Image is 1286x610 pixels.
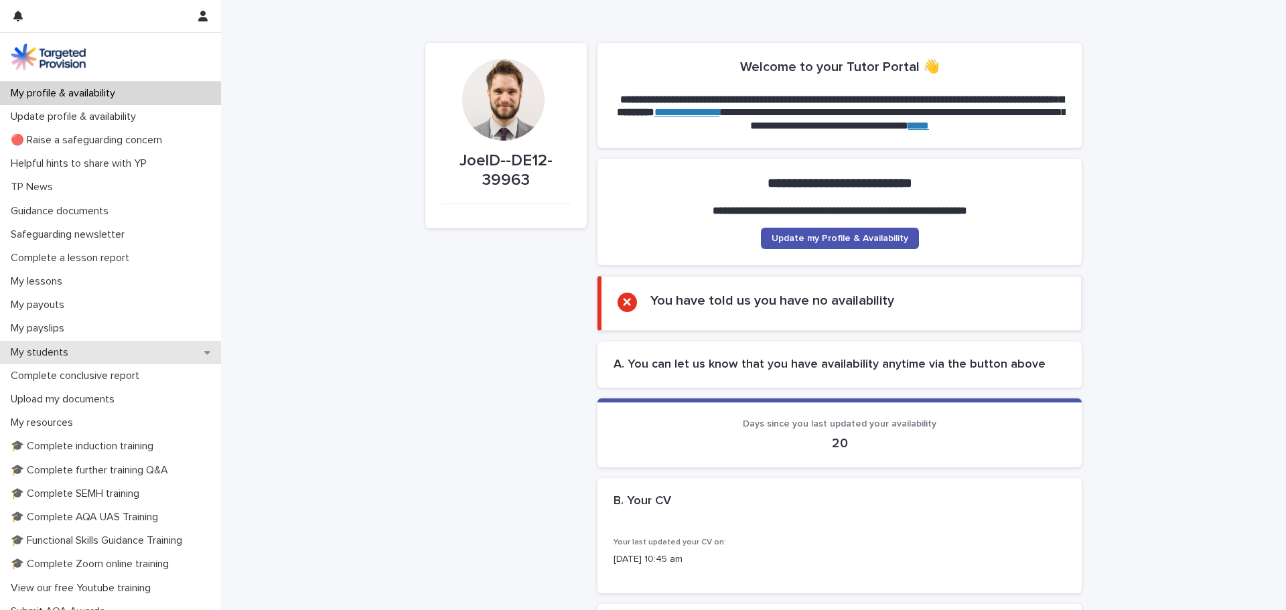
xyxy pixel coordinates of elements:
[5,322,75,335] p: My payslips
[5,511,169,524] p: 🎓 Complete AQA UAS Training
[5,464,179,477] p: 🎓 Complete further training Q&A
[5,487,150,500] p: 🎓 Complete SEMH training
[5,346,79,359] p: My students
[614,552,1066,566] p: [DATE] 10:45 am
[5,110,147,123] p: Update profile & availability
[614,435,1066,451] p: 20
[11,44,86,70] img: M5nRWzHhSzIhMunXDL62
[650,293,894,309] h2: You have told us you have no availability
[5,87,126,100] p: My profile & availability
[614,358,1066,372] h2: A. You can let us know that you have availability anytime via the button above
[5,534,193,547] p: 🎓 Functional Skills Guidance Training
[5,157,157,170] p: Helpful hints to share with YP
[5,181,64,194] p: TP News
[761,228,919,249] a: Update my Profile & Availability
[5,440,164,453] p: 🎓 Complete induction training
[5,558,180,570] p: 🎓 Complete Zoom online training
[5,393,125,406] p: Upload my documents
[772,234,908,243] span: Update my Profile & Availability
[5,205,119,218] p: Guidance documents
[5,252,140,264] p: Complete a lesson report
[5,416,84,429] p: My resources
[5,228,135,241] p: Safeguarding newsletter
[5,275,73,288] p: My lessons
[740,59,940,75] h2: Welcome to your Tutor Portal 👋
[5,582,161,595] p: View our free Youtube training
[441,151,571,190] p: JoelD--DE12-39963
[614,538,726,546] span: Your last updated your CV on:
[5,134,173,147] p: 🔴 Raise a safeguarding concern
[743,419,936,429] span: Days since you last updated your availability
[614,494,671,509] h2: B. Your CV
[5,299,75,311] p: My payouts
[5,370,150,382] p: Complete conclusive report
